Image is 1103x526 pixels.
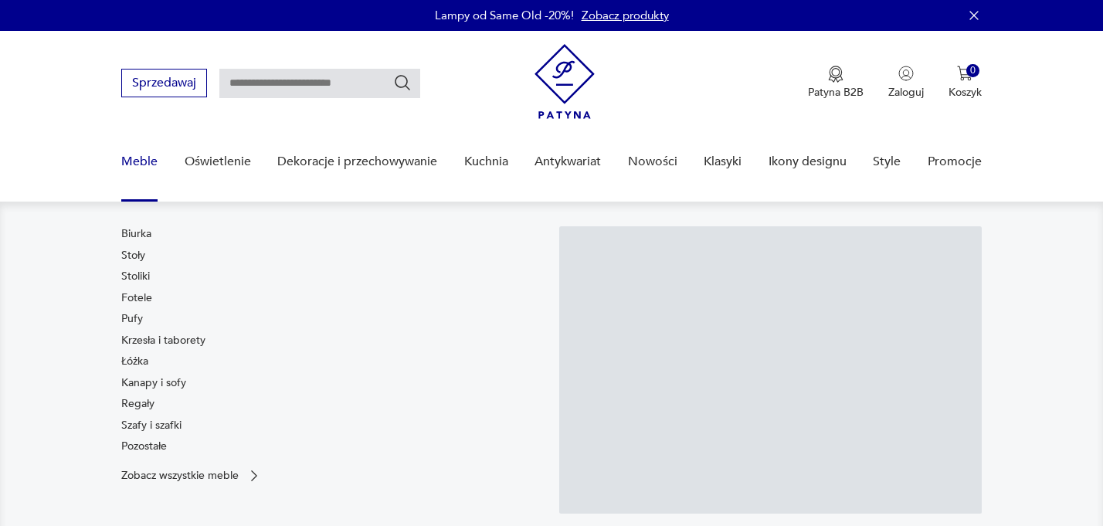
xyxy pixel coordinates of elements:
a: Antykwariat [535,132,601,192]
a: Sprzedawaj [121,79,207,90]
a: Promocje [928,132,982,192]
a: Zobacz produkty [582,8,669,23]
a: Stoły [121,248,145,263]
a: Kuchnia [464,132,508,192]
img: Patyna - sklep z meblami i dekoracjami vintage [535,44,595,119]
a: Zobacz wszystkie meble [121,468,262,484]
a: Szafy i szafki [121,418,182,433]
img: Ikona koszyka [957,66,972,81]
a: Klasyki [704,132,742,192]
p: Lampy od Same Old -20%! [435,8,574,23]
img: Ikonka użytkownika [898,66,914,81]
button: Szukaj [393,73,412,92]
a: Kanapy i sofy [121,375,186,391]
a: Łóżka [121,354,148,369]
a: Ikona medaluPatyna B2B [808,66,864,100]
a: Pozostałe [121,439,167,454]
div: 0 [966,64,979,77]
button: Zaloguj [888,66,924,100]
a: Nowości [628,132,677,192]
a: Krzesła i taborety [121,333,205,348]
a: Fotele [121,290,152,306]
a: Meble [121,132,158,192]
a: Stoliki [121,269,150,284]
p: Patyna B2B [808,85,864,100]
a: Oświetlenie [185,132,251,192]
a: Dekoracje i przechowywanie [277,132,437,192]
a: Style [873,132,901,192]
img: Ikona medalu [828,66,843,83]
p: Zobacz wszystkie meble [121,470,239,480]
a: Biurka [121,226,151,242]
button: Patyna B2B [808,66,864,100]
a: Pufy [121,311,143,327]
p: Koszyk [949,85,982,100]
p: Zaloguj [888,85,924,100]
a: Regały [121,396,154,412]
a: Ikony designu [769,132,847,192]
button: Sprzedawaj [121,69,207,97]
button: 0Koszyk [949,66,982,100]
